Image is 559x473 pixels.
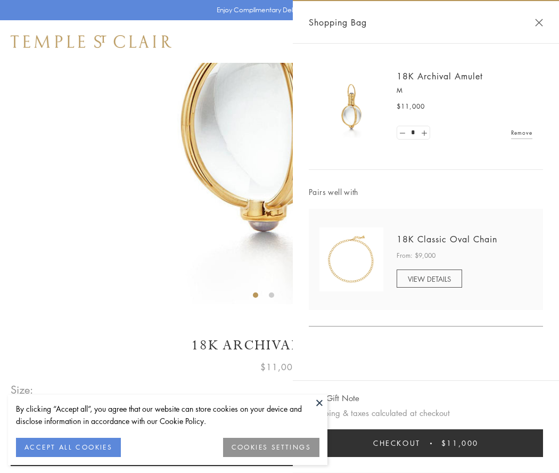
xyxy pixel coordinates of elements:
[16,403,319,427] div: By clicking “Accept all”, you agree that our website can store cookies on your device and disclos...
[397,250,435,261] span: From: $9,000
[535,19,543,27] button: Close Shopping Bag
[309,392,359,405] button: Add Gift Note
[309,15,367,29] span: Shopping Bag
[373,437,421,449] span: Checkout
[441,437,479,449] span: $11,000
[319,75,383,138] img: 18K Archival Amulet
[397,85,532,96] p: M
[408,274,451,284] span: VIEW DETAILS
[309,406,543,420] p: Shipping & taxes calculated at checkout
[397,233,497,245] a: 18K Classic Oval Chain
[511,127,532,138] a: Remove
[397,101,425,112] span: $11,000
[397,70,483,82] a: 18K Archival Amulet
[319,227,383,291] img: N88865-OV18
[260,360,299,374] span: $11,000
[16,438,121,457] button: ACCEPT ALL COOKIES
[217,5,338,15] p: Enjoy Complimentary Delivery & Returns
[11,381,34,398] span: Size:
[397,270,462,288] a: VIEW DETAILS
[309,429,543,457] button: Checkout $11,000
[309,186,543,198] span: Pairs well with
[11,336,548,355] h1: 18K Archival Amulet
[223,438,319,457] button: COOKIES SETTINGS
[397,126,408,140] a: Set quantity to 0
[11,35,171,48] img: Temple St. Clair
[418,126,429,140] a: Set quantity to 2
